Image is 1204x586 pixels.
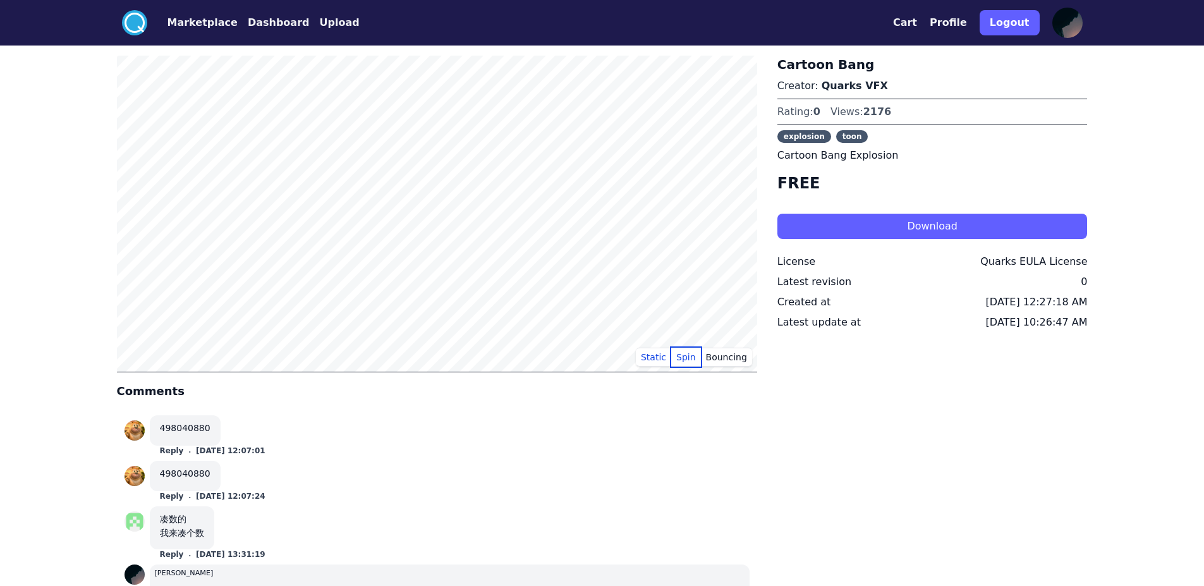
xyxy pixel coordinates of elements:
a: 498040880 [160,423,210,433]
div: Quarks EULA License [980,254,1087,269]
img: profile [1052,8,1083,38]
h4: FREE [777,173,1088,193]
div: 我来凑个数 [160,527,204,539]
a: Quarks VFX [822,80,888,92]
img: profile [125,565,145,585]
button: [DATE] 13:31:19 [196,549,265,559]
div: [DATE] 10:26:47 AM [986,315,1088,330]
span: 0 [813,106,820,118]
a: Logout [980,5,1040,40]
a: Marketplace [147,15,238,30]
button: Dashboard [248,15,310,30]
small: [PERSON_NAME] [155,569,214,577]
span: explosion [777,130,831,143]
small: . [188,447,191,455]
a: Dashboard [238,15,310,30]
div: Created at [777,295,830,310]
div: Views: [830,104,891,119]
h3: Cartoon Bang [777,56,1088,73]
h4: Comments [117,382,757,400]
button: [DATE] 12:07:24 [196,491,265,501]
img: profile [125,511,145,532]
button: Bouncing [701,348,752,367]
span: toon [836,130,868,143]
div: Latest update at [777,315,861,330]
button: Static [636,348,671,367]
button: Upload [319,15,359,30]
a: Upload [309,15,359,30]
img: profile [125,466,145,486]
small: . [188,492,191,501]
p: Cartoon Bang Explosion [777,148,1088,163]
button: Reply [160,491,184,501]
p: Creator: [777,78,1088,94]
div: [DATE] 12:27:18 AM [986,295,1088,310]
div: Rating: [777,104,820,119]
img: profile [125,420,145,441]
div: Latest revision [777,274,851,290]
a: 凑数的 [160,514,186,524]
button: Cart [893,15,917,30]
button: [DATE] 12:07:01 [196,446,265,456]
button: Spin [671,348,701,367]
span: 2176 [863,106,892,118]
small: . [188,551,191,559]
button: Download [777,214,1088,239]
div: License [777,254,815,269]
button: Reply [160,549,184,559]
button: Logout [980,10,1040,35]
button: Profile [930,15,967,30]
div: 0 [1081,274,1087,290]
button: Reply [160,446,184,456]
a: 498040880 [160,468,210,479]
button: Marketplace [167,15,238,30]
